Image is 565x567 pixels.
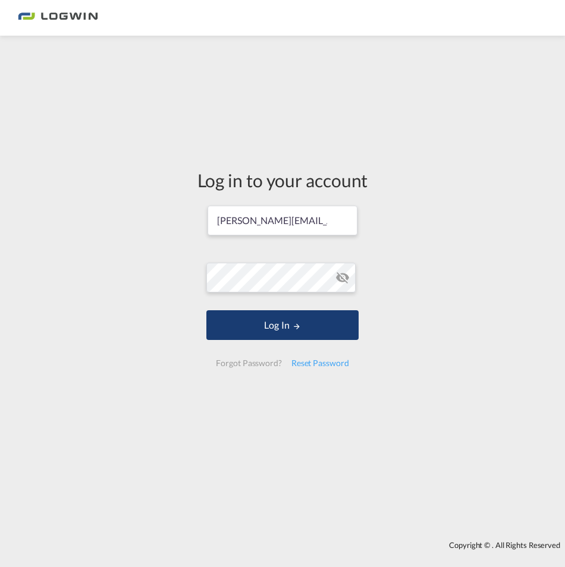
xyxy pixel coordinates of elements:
button: LOGIN [206,310,358,340]
div: Forgot Password? [211,352,286,374]
img: bc73a0e0d8c111efacd525e4c8ad7d32.png [18,5,98,31]
div: Log in to your account [197,168,368,193]
md-icon: icon-eye-off [335,270,350,285]
input: Enter email/phone number [208,206,357,235]
div: Reset Password [287,352,354,374]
